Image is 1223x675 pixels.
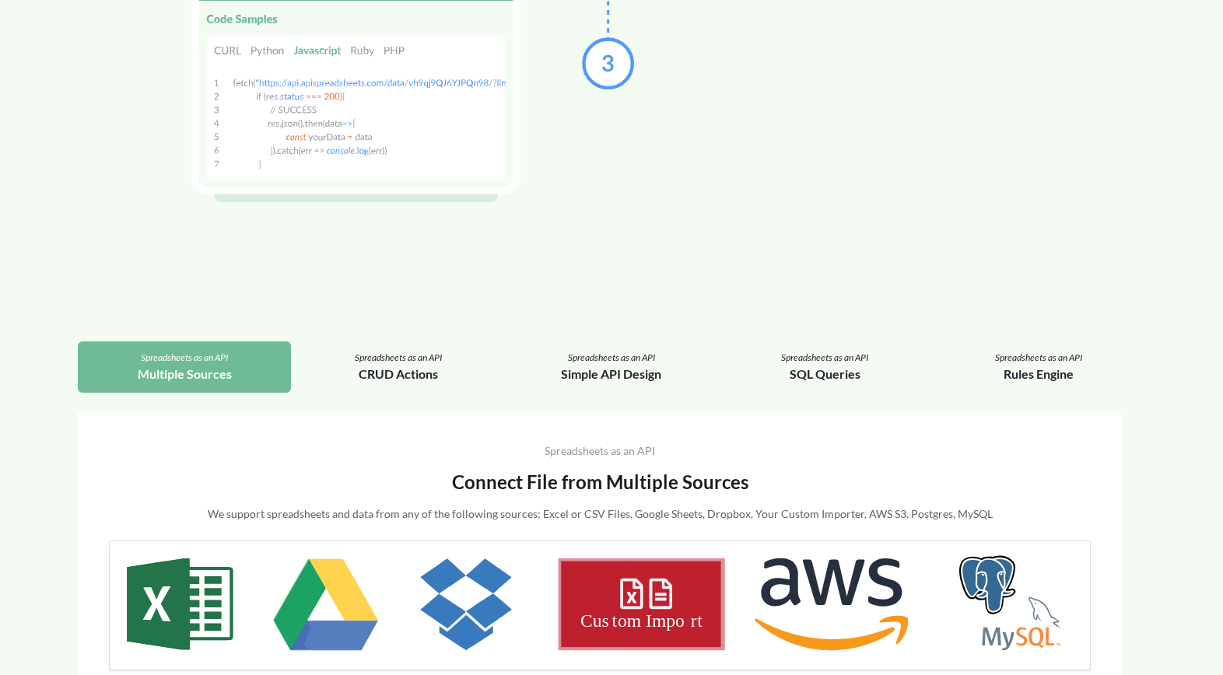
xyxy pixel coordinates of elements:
div: Multiple Sources [90,365,279,383]
div: SQL Queries [731,365,919,383]
div: Spreadsheets as an API [731,351,919,365]
div: Rules Engine [944,365,1133,383]
img: multiple connect sources to API [121,552,1079,658]
div: Simple API Design [517,365,706,383]
div: CRUD Actions [303,365,492,383]
div: Connect File from Multiple Sources [109,468,1091,496]
div: Spreadsheets as an API [944,351,1133,365]
div: Spreadsheets as an API [90,351,279,365]
div: We support spreadsheets and data from any of the following sources: Excel or CSV Files, Google Sh... [109,505,1091,522]
div: Spreadsheets as an API [517,351,706,365]
div: Spreadsheets as an API [109,442,1091,459]
div: Spreadsheets as an API [303,351,492,365]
